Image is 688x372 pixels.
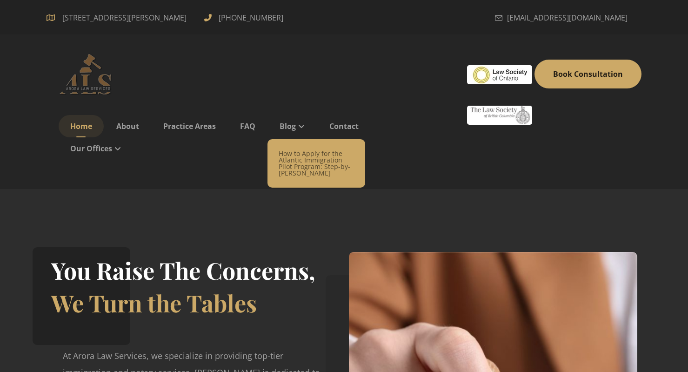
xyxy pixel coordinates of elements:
[553,69,623,79] span: Book Consultation
[116,121,139,131] span: About
[216,10,286,25] span: [PHONE_NUMBER]
[240,121,255,131] span: FAQ
[267,147,365,180] a: How to Apply for the Atlantic Immigration Pilot Program: Step-by-[PERSON_NAME]
[280,121,296,131] span: Blog
[163,121,216,131] span: Practice Areas
[59,115,104,137] a: Home
[59,10,190,25] span: [STREET_ADDRESS][PERSON_NAME]
[47,53,130,95] a: Advocate (IN) | Barrister (CA) | Solicitor | Notary Public
[47,12,190,22] a: [STREET_ADDRESS][PERSON_NAME]
[279,149,350,177] span: How to Apply for the Atlantic Immigration Pilot Program: Step-by-[PERSON_NAME]
[59,137,133,160] a: Our Offices
[228,115,267,137] a: FAQ
[70,121,92,131] span: Home
[268,115,317,137] a: Blog
[467,106,532,125] img: #
[70,143,112,154] span: Our Offices
[507,10,628,25] span: [EMAIL_ADDRESS][DOMAIN_NAME]
[329,121,359,131] span: Contact
[152,115,227,137] a: Practice Areas
[51,254,315,287] h2: You Raise The Concerns,
[204,12,286,22] a: [PHONE_NUMBER]
[534,60,641,88] a: Book Consultation
[467,65,532,84] img: #
[318,115,370,137] a: Contact
[51,287,257,318] span: We Turn the Tables
[47,53,130,95] img: Arora Law Services
[105,115,151,137] a: About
